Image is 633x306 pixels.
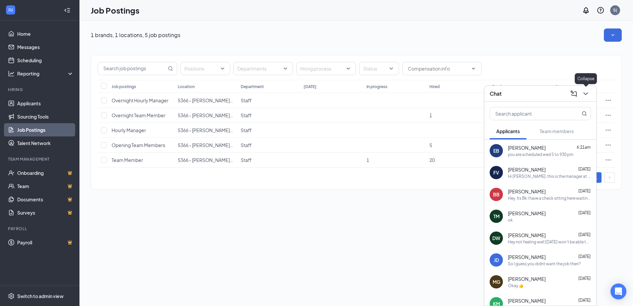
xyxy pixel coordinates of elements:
a: OnboardingCrown [17,166,74,179]
span: 5 [429,142,432,148]
th: Total [489,80,552,93]
div: Okay 👍 [508,283,524,288]
span: right [608,176,611,179]
span: [PERSON_NAME] [508,276,546,282]
td: Staff [237,108,300,123]
th: Status [552,80,602,93]
span: [DATE] [578,254,591,259]
th: [DATE] [300,80,363,93]
div: BB [493,191,500,198]
div: MG [493,279,500,285]
p: 1 brands, 1 locations, 5 job postings [91,31,180,39]
h1: Job Postings [91,5,139,16]
div: Payroll [8,226,73,231]
a: PayrollCrown [17,236,74,249]
span: 1 [366,157,369,163]
span: Staff [241,157,252,163]
div: So I guess you didnt want the job then? [508,261,581,267]
svg: ChevronDown [582,90,590,98]
svg: ChevronDown [471,66,476,71]
svg: Ellipses [605,112,611,119]
span: [PERSON_NAME] [508,210,546,217]
div: Department [241,84,264,89]
a: Talent Network [17,136,74,150]
a: DocumentsCrown [17,193,74,206]
div: Collapse [575,73,597,84]
span: Applicants [496,128,520,134]
div: JD [494,257,499,263]
td: Staff [237,93,300,108]
a: Messages [17,40,74,54]
button: ComposeMessage [568,88,579,99]
button: SmallChevronDown [604,28,622,42]
div: S( [613,7,617,13]
div: Team Management [8,156,73,162]
div: Switch to admin view [17,293,64,299]
span: [DATE] [578,298,591,303]
span: Hourly Manager [112,127,146,133]
a: Scheduling [17,54,74,67]
span: Staff [241,97,252,103]
h3: Chat [490,90,502,97]
span: Overnight Team Member [112,112,166,118]
input: Search applicant [490,107,568,120]
td: Staff [237,138,300,153]
span: [DATE] [578,188,591,193]
span: Overnight Hourly Manager [112,97,169,103]
input: Search job postings [98,62,167,75]
td: Staff [237,153,300,168]
span: 5366 - [PERSON_NAME], [GEOGRAPHIC_DATA] [178,127,280,133]
div: Location [178,84,195,89]
td: Staff [237,123,300,138]
span: [DATE] [578,167,591,172]
span: 1 [429,112,432,118]
svg: Settings [8,293,15,299]
svg: SmallChevronDown [609,32,616,38]
span: 5366 - [PERSON_NAME], [GEOGRAPHIC_DATA] [178,112,280,118]
div: Hi [PERSON_NAME], this is the manager at Burger King Your interview with us for the Team Member i... [508,174,591,179]
svg: Ellipses [605,157,611,163]
svg: QuestionInfo [597,6,605,14]
span: 20 [429,157,435,163]
div: you are scheduled wed 5 to 930 pm [508,152,573,157]
li: Next Page [604,172,615,183]
a: SurveysCrown [17,206,74,219]
span: [DATE] [578,276,591,281]
div: Open Intercom Messenger [610,283,626,299]
svg: Notifications [582,6,590,14]
div: Hey. Its Bk I have a check sitting here waiting for you. Thanks [PERSON_NAME] [508,195,591,201]
a: Applicants [17,97,74,110]
span: [PERSON_NAME] [508,232,546,238]
a: Sourcing Tools [17,110,74,123]
span: [PERSON_NAME] [508,297,546,304]
div: DW [492,235,500,241]
svg: Collapse [64,7,71,14]
span: 5366 - [PERSON_NAME], [GEOGRAPHIC_DATA] [178,97,280,103]
div: ok [508,217,513,223]
div: Hiring [8,87,73,92]
span: 6:21am [577,145,591,150]
button: right [604,172,615,183]
span: Staff [241,127,252,133]
td: 5366 - Menasha, WI [174,108,237,123]
svg: MagnifyingGlass [582,111,587,116]
svg: Ellipses [605,127,611,133]
td: 5366 - Menasha, WI [174,153,237,168]
div: FV [493,169,499,176]
span: [PERSON_NAME] [508,166,546,173]
a: Job Postings [17,123,74,136]
span: Opening Team Members [112,142,165,148]
span: 5366 - [PERSON_NAME], [GEOGRAPHIC_DATA] [178,142,280,148]
span: [DATE] [578,210,591,215]
td: 5366 - Menasha, WI [174,138,237,153]
td: 5366 - Menasha, WI [174,93,237,108]
svg: Analysis [8,70,15,77]
svg: ComposeMessage [570,90,578,98]
a: TeamCrown [17,179,74,193]
div: EB [493,147,499,154]
span: Team members [540,128,574,134]
span: [PERSON_NAME] [508,254,546,260]
span: Staff [241,142,252,148]
div: Hey not feeling well [DATE] won’t be able to come in I’ve got some type of [MEDICAL_DATA] really ... [508,239,591,245]
button: ChevronDown [580,88,591,99]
